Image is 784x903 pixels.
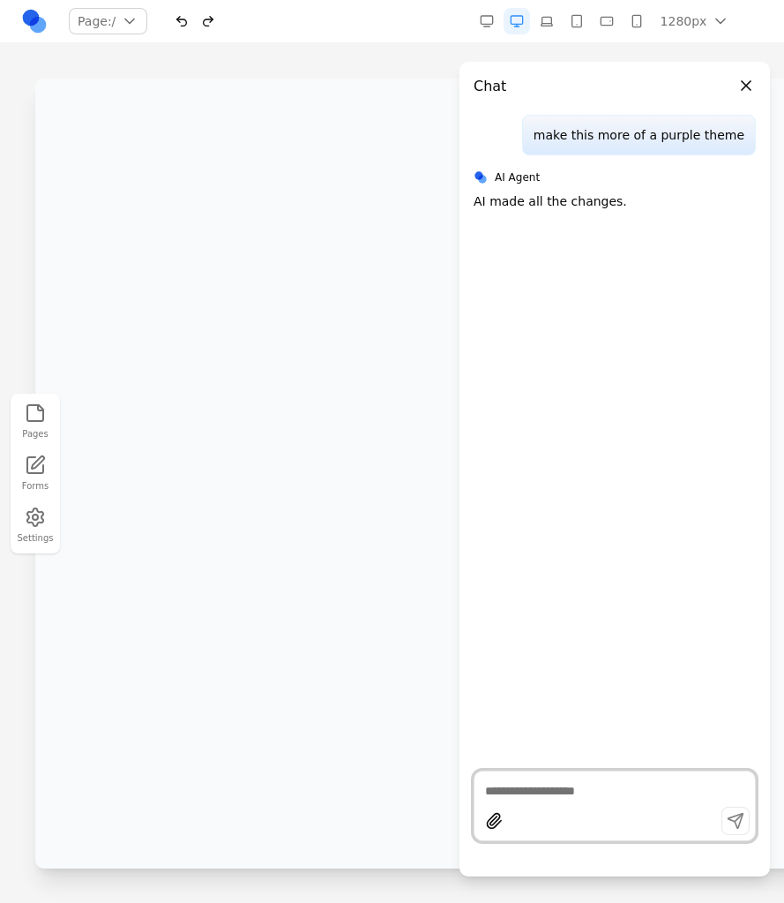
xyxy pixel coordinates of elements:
[504,8,530,34] button: Desktop
[534,126,744,144] p: make this more of a purple theme
[594,8,620,34] button: Mobile Landscape
[474,169,756,185] div: AI Agent
[736,76,756,95] button: Close panel
[16,399,55,444] button: Pages
[474,192,627,210] p: AI made all the changes.
[653,8,734,34] button: 1280px
[564,8,590,34] button: Tablet
[534,8,560,34] button: Laptop
[474,8,500,34] button: Desktop Wide
[16,451,55,496] a: Forms
[623,8,650,34] button: Mobile
[474,76,506,97] h3: Chat
[16,503,55,548] button: Settings
[69,8,147,34] button: Page:/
